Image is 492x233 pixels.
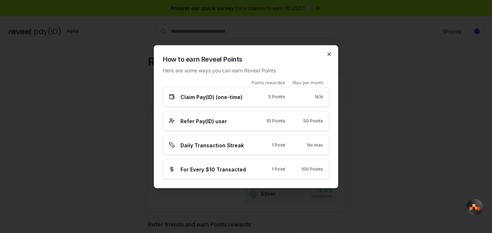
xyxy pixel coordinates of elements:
[180,165,246,173] span: For Every $10 Transacted
[266,118,285,124] span: 10 Points
[301,166,323,172] span: 100 Points
[303,118,323,124] span: 50 Points
[307,142,323,148] span: No max
[180,117,227,125] span: Refer Pay(ID) user
[268,94,285,100] span: 5 Points
[251,80,285,85] span: Points rewarded
[315,94,323,100] span: N/A
[180,141,244,149] span: Daily Transaction Streak
[163,66,329,74] p: Here are some ways you can earn Reveel Points
[180,93,242,100] span: Claim Pay(ID) (one-time)
[292,80,323,85] span: Max per month
[272,166,285,172] span: 1 Point
[163,54,329,64] h2: How to earn Reveel Points
[272,142,285,148] span: 1 Point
